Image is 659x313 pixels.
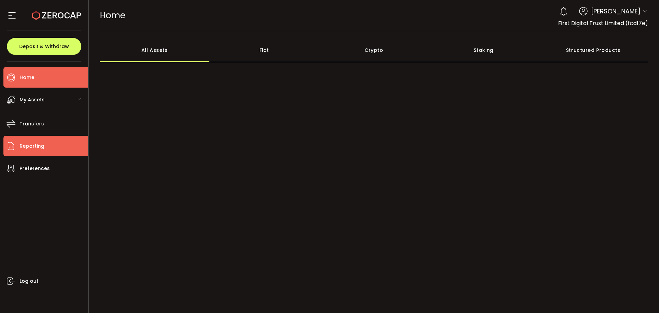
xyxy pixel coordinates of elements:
span: Preferences [20,164,50,174]
span: My Assets [20,95,45,105]
span: Deposit & Withdraw [19,44,69,49]
div: Staking [429,38,539,62]
span: Home [100,9,125,21]
div: Crypto [319,38,429,62]
span: [PERSON_NAME] [591,7,640,16]
span: First Digital Trust Limited (fcd17e) [558,19,648,27]
div: Fiat [209,38,319,62]
span: Home [20,72,34,82]
span: Transfers [20,119,44,129]
div: All Assets [100,38,210,62]
div: Structured Products [539,38,648,62]
span: Reporting [20,141,44,151]
button: Deposit & Withdraw [7,38,81,55]
span: Log out [20,276,38,286]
